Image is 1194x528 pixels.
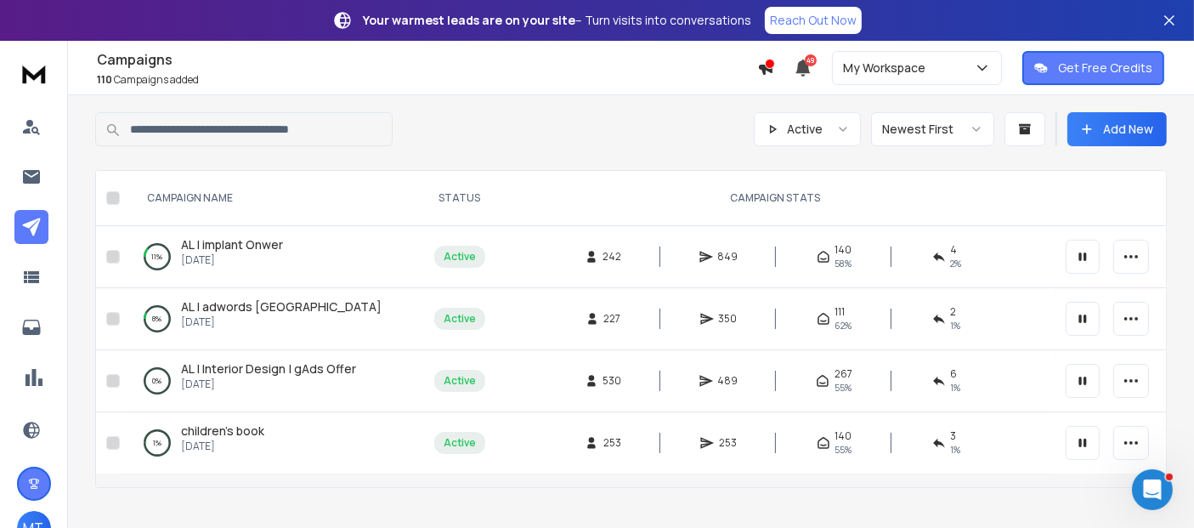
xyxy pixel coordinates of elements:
[835,443,852,457] span: 55 %
[951,429,957,443] span: 3
[444,436,476,450] div: Active
[951,319,961,332] span: 1 %
[951,257,962,270] span: 2 %
[181,440,264,453] p: [DATE]
[835,319,852,332] span: 62 %
[97,73,757,87] p: Campaigns added
[843,60,932,77] p: My Workspace
[444,312,476,326] div: Active
[603,436,621,450] span: 253
[835,381,852,395] span: 55 %
[181,423,264,439] span: children's book
[153,310,162,327] p: 8 %
[127,350,424,412] td: 0%AL | Interior Design | gAds Offer[DATE]
[181,236,283,253] a: AL | implant Onwer
[1058,60,1152,77] p: Get Free Credits
[805,54,817,66] span: 49
[787,121,823,138] p: Active
[951,305,957,319] span: 2
[951,381,961,395] span: 1 %
[363,12,751,29] p: – Turn visits into conversations
[127,226,424,288] td: 11%AL | implant Onwer[DATE]
[951,443,961,457] span: 1 %
[1022,51,1164,85] button: Get Free Credits
[444,374,476,388] div: Active
[181,253,283,267] p: [DATE]
[770,12,857,29] p: Reach Out Now
[181,423,264,440] a: children's book
[495,171,1055,226] th: CAMPAIGN STATS
[181,298,382,315] a: AL | adwords [GEOGRAPHIC_DATA]
[181,378,356,391] p: [DATE]
[719,436,737,450] span: 253
[424,171,495,226] th: STATUS
[1067,112,1167,146] button: Add New
[127,171,424,226] th: CAMPAIGN NAME
[765,7,862,34] a: Reach Out Now
[97,49,757,70] h1: Campaigns
[835,243,852,257] span: 140
[181,315,382,329] p: [DATE]
[181,236,283,253] span: AL | implant Onwer
[835,367,852,381] span: 267
[1132,469,1173,510] iframe: Intercom live chat
[835,257,852,270] span: 58 %
[951,243,958,257] span: 4
[835,429,852,443] span: 140
[835,305,846,319] span: 111
[363,12,575,28] strong: Your warmest leads are on your site
[603,250,622,264] span: 242
[444,250,476,264] div: Active
[719,312,738,326] span: 350
[127,288,424,350] td: 8%AL | adwords [GEOGRAPHIC_DATA][DATE]
[718,374,738,388] span: 489
[718,250,738,264] span: 849
[604,312,621,326] span: 227
[603,374,622,388] span: 530
[152,248,163,265] p: 11 %
[153,434,161,451] p: 1 %
[17,58,51,89] img: logo
[127,412,424,474] td: 1%children's book[DATE]
[951,367,958,381] span: 6
[153,372,162,389] p: 0 %
[181,361,356,378] a: AL | Interior Design | gAds Offer
[97,72,112,87] span: 110
[871,112,994,146] button: Newest First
